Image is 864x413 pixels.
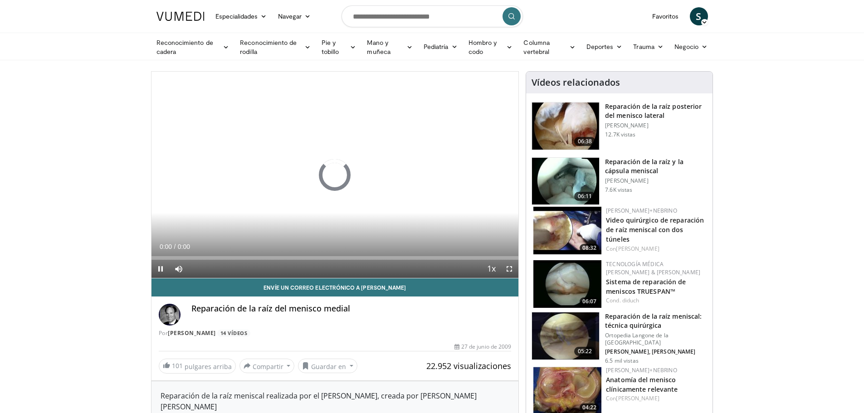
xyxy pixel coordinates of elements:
font: Con [606,394,616,402]
font: Con [606,296,616,304]
font: [PERSON_NAME] [605,177,649,185]
a: Mano y muñeca [361,38,418,56]
font: Especialidades [215,12,258,20]
img: Avatar [159,304,181,326]
font: Guardar en [311,362,346,371]
font: Reparación de la raíz y la cápsula meniscal [605,157,683,175]
font: Ortopedia Langone de la [GEOGRAPHIC_DATA] [605,331,669,346]
font: Reparación de la raíz posterior del menisco lateral [605,102,702,120]
a: Reconocimiento de rodilla [234,38,316,56]
img: Thumbnail3_copia_1.jpg.150x105_q85_crop-smart_upscale.jpg [532,102,599,150]
input: Search topics, interventions [342,5,523,27]
a: 06:07 [533,260,601,308]
a: [PERSON_NAME] [616,245,659,253]
font: 06:38 [578,137,592,145]
a: [PERSON_NAME] [168,329,216,337]
font: Favoritos [652,12,679,20]
span: 0:00 [160,243,172,250]
font: 04:22 [582,403,596,411]
img: bor_1.png.150x105_q85_crop-smart_upscale.jpg [532,158,599,205]
font: [PERSON_NAME], [PERSON_NAME] [605,348,695,355]
font: Pie y tobillo [322,39,339,55]
a: 101 pulgares arriba [159,359,236,374]
font: Envíe un correo electrónico a [PERSON_NAME] [264,284,406,291]
a: Pie y tobillo [316,38,362,56]
font: 22.952 visualizaciones [426,360,511,371]
font: Deportes [586,43,614,50]
a: Columna vertebral [518,38,581,56]
a: [PERSON_NAME]+Nebrino [606,366,677,374]
font: 27 de junio de 2009 [461,343,511,350]
font: Mano y muñeca [367,39,390,55]
font: Vídeos relacionados [532,76,620,88]
a: 14 vídeos [217,330,250,337]
font: Trauma [633,43,654,50]
a: 06:11 Reparación de la raíz y la cápsula meniscal [PERSON_NAME] 7.6K vistas [532,157,707,205]
font: Navegar [278,12,302,20]
a: Especialidades [210,7,273,25]
font: Compartir [253,362,283,371]
font: Reparación de la raíz del menisco medial [191,303,350,314]
font: 06:07 [582,297,596,305]
a: 08:32 [533,207,601,254]
font: 08:32 [582,244,596,252]
font: Negocio [674,43,699,50]
a: Anatomía del menisco clínicamente relevante [606,375,678,394]
a: Sistema de reparación de meniscos TRUESPAN™ [606,277,686,296]
a: S [690,7,708,25]
a: Hombro y codo [463,38,518,56]
a: Pediatría [418,38,463,56]
a: [PERSON_NAME]+Nebrino [606,207,677,214]
font: 05:22 [578,347,592,355]
a: [PERSON_NAME] [616,394,659,402]
a: Reconocimiento de cadera [151,38,235,56]
button: Pause [151,260,170,278]
a: Tecnología médica [PERSON_NAME] & [PERSON_NAME] [606,260,700,276]
a: 05:22 Reparación de la raíz meniscal: técnica quirúrgica Ortopedia Langone de la [GEOGRAPHIC_DATA... [532,312,707,364]
font: Reconocimiento de rodilla [240,39,297,55]
font: 14 vídeos [220,330,248,336]
button: Compartir [239,359,295,373]
a: Favoritos [647,7,684,25]
font: S [696,10,701,23]
button: Guardar en [298,359,357,373]
font: Por [159,329,168,337]
button: Mute [170,260,188,278]
font: [PERSON_NAME] [605,121,649,129]
a: d. diduch [616,296,639,304]
a: Navegar [273,7,317,25]
font: Reparación de la raíz meniscal: técnica quirúrgica [605,312,702,330]
img: 7f46d002-25d1-449f-a02a-411234997f7d.150x105_q85_crop-smart_upscale.jpg [532,312,599,360]
font: 101 [172,361,183,370]
a: Envíe un correo electrónico a [PERSON_NAME] [151,278,519,296]
font: Pediatría [424,43,449,50]
img: e42d750b-549a-4175-9691-fdba1d7a6a0f.150x105_q85_crop-smart_upscale.jpg [533,260,601,308]
font: Hombro y codo [469,39,497,55]
img: 81cf56f0-0f57-4094-a47a-f697b716f5f5.150x105_q85_crop-smart_upscale.jpg [533,207,601,254]
font: pulgares arriba [185,362,232,371]
button: Playback Rate [482,260,500,278]
span: 0:00 [178,243,190,250]
button: Fullscreen [500,260,518,278]
font: 12.7K vistas [605,131,635,138]
font: 6.5 mil vistas [605,357,639,364]
a: Video quirúrgico de reparación de raíz meniscal con dos túneles [606,216,704,243]
font: Reparación de la raíz meniscal realizada por el [PERSON_NAME], creada por [PERSON_NAME] [PERSON_N... [161,391,477,412]
div: Progress Bar [151,256,519,260]
img: VuMedi Logo [156,12,205,21]
span: / [174,243,176,250]
font: 7.6K vistas [605,186,632,194]
a: 06:38 Reparación de la raíz posterior del menisco lateral [PERSON_NAME] 12.7K vistas [532,102,707,150]
font: Reconocimiento de cadera [156,39,213,55]
font: Columna vertebral [523,39,550,55]
a: Negocio [669,38,713,56]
